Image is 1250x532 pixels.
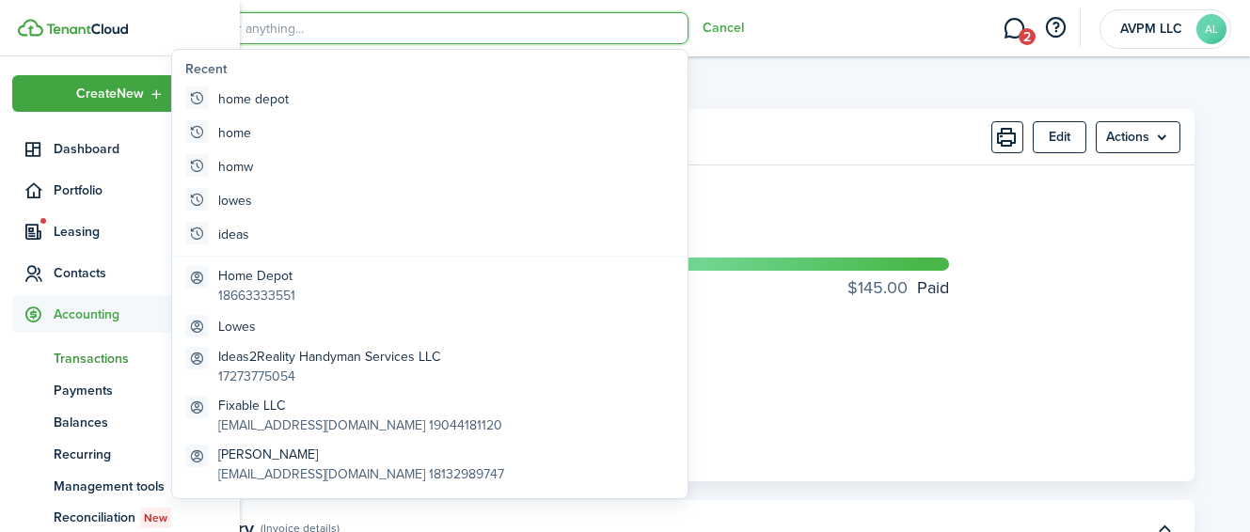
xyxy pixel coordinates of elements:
[54,349,228,368] span: Transactions
[996,5,1032,53] a: Messaging
[218,266,295,286] global-search-item-title: Home Depot
[12,374,228,406] a: Payments
[178,217,682,251] global-search-item: ideas
[1096,121,1180,153] menu-btn: Actions
[171,12,688,44] input: Search for anything...
[218,123,251,143] global-search-item-title: home
[178,82,682,116] global-search-item: home depot
[54,381,228,400] span: Payments
[218,191,252,211] global-search-item-title: lowes
[12,470,228,502] a: Management tools
[218,445,504,464] global-search-item-title: [PERSON_NAME]
[847,275,949,301] progress-caption-label: Paid
[12,75,228,112] button: Open menu
[1039,12,1071,44] button: Open resource center
[1114,23,1189,36] span: AVPM LLC
[218,415,502,435] global-search-item-description: [EMAIL_ADDRESS][DOMAIN_NAME] 19044181120
[218,157,253,177] global-search-item-title: homw
[12,438,228,470] a: Recurring
[54,477,228,496] span: Management tools
[54,222,228,242] span: Leasing
[46,23,128,35] img: TenantCloud
[991,121,1023,153] button: Print
[218,367,440,386] global-search-item-description: 17273775054
[1196,14,1226,44] avatar-text: AL
[18,19,43,37] img: TenantCloud
[54,263,228,283] span: Contacts
[185,59,682,79] global-search-list-title: Recent
[703,21,744,36] button: Cancel
[54,413,228,432] span: Balances
[218,225,249,244] global-search-item-title: ideas
[218,464,504,484] global-search-item-description: [EMAIL_ADDRESS][DOMAIN_NAME] 18132989747
[1019,28,1036,45] span: 2
[54,180,228,200] span: Portfolio
[218,286,295,305] global-search-item-description: 18663333551
[144,509,167,526] span: New
[218,396,502,415] global-search-item-title: Fixable LLC
[12,406,228,438] a: Balances
[218,347,440,367] global-search-item-title: Ideas2Reality Handyman Services LLC
[54,139,228,159] span: Dashboard
[12,342,228,374] a: Transactions
[76,87,144,101] span: Create New
[12,131,228,167] a: Dashboard
[1096,121,1180,153] button: Open menu
[178,149,682,183] global-search-item: homw
[218,89,289,109] global-search-item-title: home depot
[178,183,682,217] global-search-item: lowes
[54,305,228,324] span: Accounting
[54,508,228,528] span: Reconciliation
[847,275,908,301] progress-caption-label-value: $145.00
[178,116,682,149] global-search-item: home
[218,317,256,336] global-search-item-title: Lowes
[1033,121,1086,153] button: Edit
[54,445,228,464] span: Recurring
